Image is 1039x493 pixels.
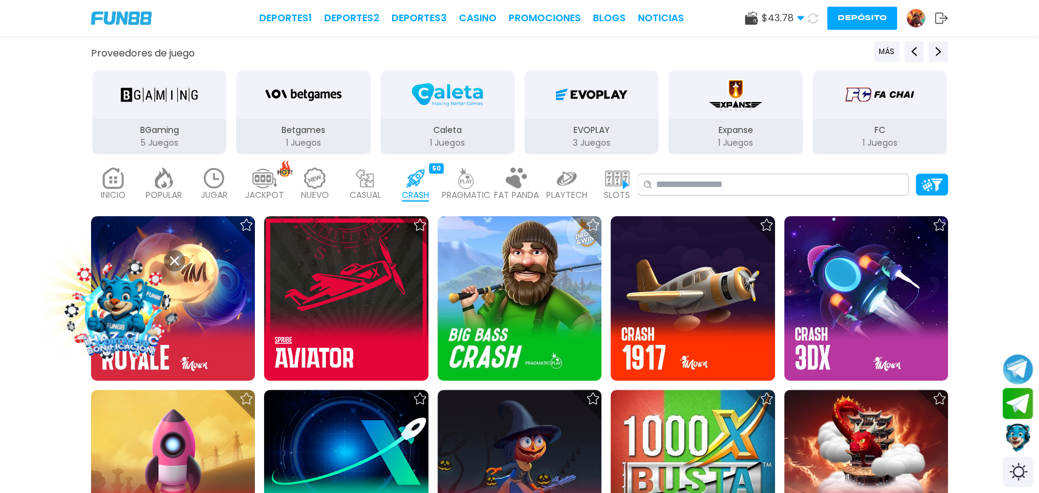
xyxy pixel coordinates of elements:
button: BGaming [87,69,231,155]
button: Join telegram [1003,388,1033,420]
a: Avatar [906,8,935,28]
button: Betgames [231,69,375,155]
img: jackpot_light.webp [252,168,277,189]
img: fat_panda_light.webp [504,168,529,189]
p: Betgames [236,124,370,137]
button: Previous providers [904,41,924,62]
img: popular_light.webp [152,168,176,189]
p: 1 Juegos [813,137,947,149]
img: slots_light.webp [605,168,629,189]
a: CASINO [459,11,496,25]
button: Previous providers [874,41,899,62]
img: home_light.webp [101,168,126,189]
p: 1 Juegos [668,137,802,149]
img: EVOPLAY [553,78,629,112]
button: Depósito [827,7,897,30]
img: crash_active.webp [404,168,428,189]
button: Next providers [929,41,948,62]
img: Caleta [409,78,486,112]
img: hot [277,160,293,177]
img: playtech_light.webp [555,168,579,189]
img: BGaming [121,78,197,112]
img: FC [841,78,918,112]
p: NUEVO [301,189,329,202]
a: Deportes2 [324,11,379,25]
p: INICIO [101,189,126,202]
p: FC [813,124,947,137]
div: 50 [429,163,444,174]
a: Deportes1 [259,11,312,25]
p: JACKPOT [245,189,284,202]
p: 3 Juegos [524,137,658,149]
p: SLOTS [604,189,630,202]
a: BLOGS [593,11,626,25]
img: recent_light.webp [202,168,226,189]
img: Company Logo [91,12,152,25]
div: Switch theme [1003,457,1033,487]
img: Big Bass Crash™ [438,216,601,380]
p: Expanse [668,124,802,137]
a: NOTICIAS [638,11,684,25]
span: $ 43.78 [762,11,804,25]
button: Contact customer service [1003,422,1033,454]
img: Aviator [264,216,428,380]
p: 5 Juegos [92,137,226,149]
img: casual_light.webp [353,168,377,189]
p: BGaming [92,124,226,137]
img: Platform Filter [921,178,943,191]
img: Crash 1917 [611,216,774,380]
p: FAT PANDA [494,189,539,202]
p: POPULAR [146,189,182,202]
img: Crash Royale [91,216,255,380]
img: pragmatic_light.webp [454,168,478,189]
p: EVOPLAY [524,124,658,137]
img: Avatar [907,9,925,27]
button: Join telegram channel [1003,353,1033,385]
p: PLAYTECH [546,189,587,202]
p: Caleta [381,124,515,137]
img: new_light.webp [303,168,327,189]
img: Expanse [707,78,765,112]
button: Proveedores de juego [91,47,195,59]
p: CRASH [402,189,429,202]
button: Caleta [376,69,519,155]
p: CASUAL [350,189,381,202]
p: 1 Juegos [236,137,370,149]
button: FC [808,69,952,155]
p: JUGAR [201,189,228,202]
p: PRAGMATIC [442,189,490,202]
p: 1 Juegos [381,137,515,149]
button: Expanse [663,69,807,155]
img: Image Link [65,254,178,367]
img: Betgames [265,78,342,112]
a: Deportes3 [391,11,447,25]
button: EVOPLAY [519,69,663,155]
img: Crash 3DX [784,216,948,380]
a: Promociones [509,11,581,25]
